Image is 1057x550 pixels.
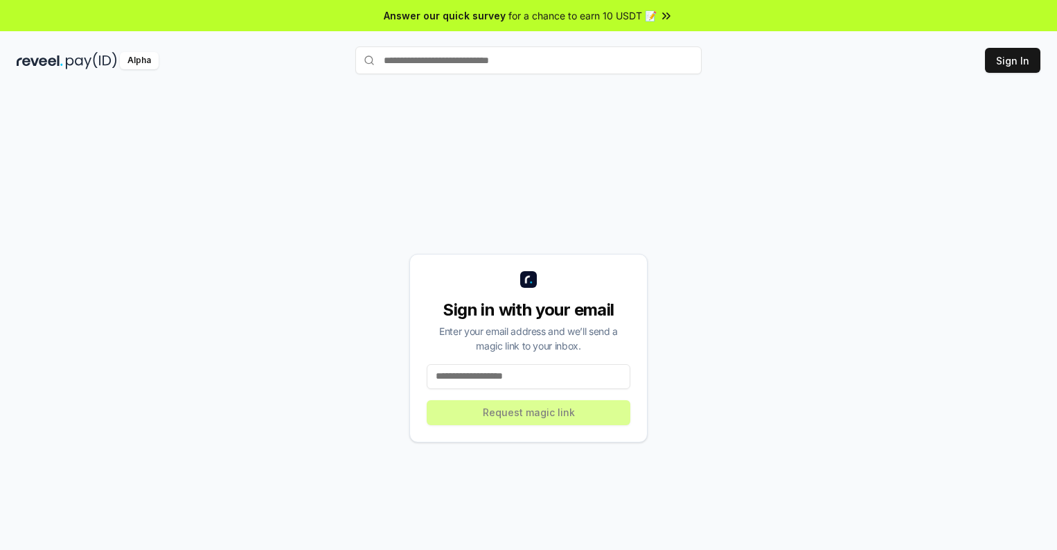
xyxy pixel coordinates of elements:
[985,48,1040,73] button: Sign In
[384,8,506,23] span: Answer our quick survey
[520,271,537,288] img: logo_small
[17,52,63,69] img: reveel_dark
[508,8,657,23] span: for a chance to earn 10 USDT 📝
[120,52,159,69] div: Alpha
[427,299,630,321] div: Sign in with your email
[66,52,117,69] img: pay_id
[427,324,630,353] div: Enter your email address and we’ll send a magic link to your inbox.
